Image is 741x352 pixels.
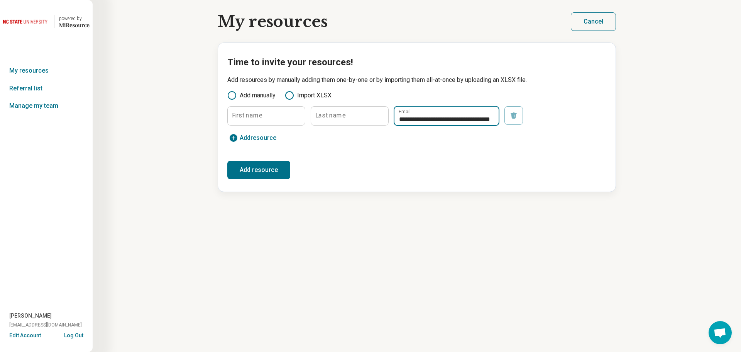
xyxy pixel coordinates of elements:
[232,112,262,119] label: First name
[218,13,328,31] h1: My resources
[709,321,732,344] a: Open chat
[3,12,90,31] a: North Carolina State University powered by
[227,75,606,85] p: Add resources by manually adding them one-by-one or by importing them all-at-once by uploading an...
[227,132,278,144] button: Addresource
[64,332,83,338] button: Log Out
[240,135,276,141] span: Add resource
[9,312,52,320] span: [PERSON_NAME]
[227,161,290,179] button: Add resource
[9,321,82,328] span: [EMAIL_ADDRESS][DOMAIN_NAME]
[227,91,276,100] label: Add manually
[571,12,616,31] button: Cancel
[59,15,90,22] div: powered by
[504,106,523,125] button: Remove
[285,91,332,100] label: Import XLSX
[227,55,606,69] h2: Time to invite your resources!
[315,112,346,119] label: Last name
[3,12,49,31] img: North Carolina State University
[399,109,411,114] label: Email
[9,332,41,340] button: Edit Account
